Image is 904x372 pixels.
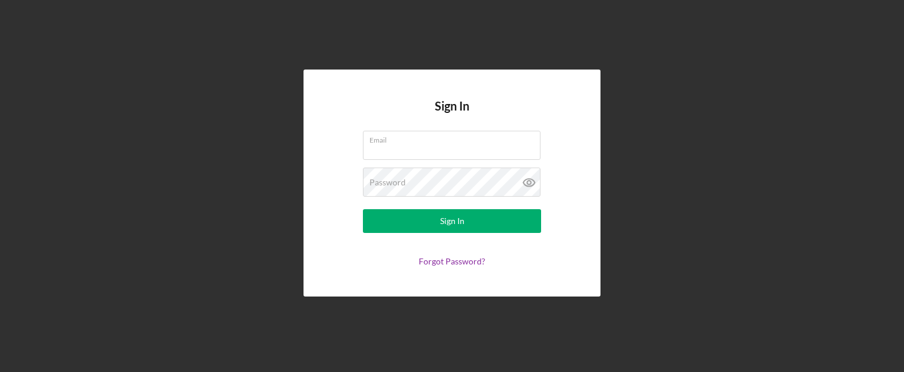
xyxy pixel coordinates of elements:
[419,256,485,266] a: Forgot Password?
[363,209,541,233] button: Sign In
[369,131,540,144] label: Email
[435,99,469,131] h4: Sign In
[369,178,406,187] label: Password
[440,209,464,233] div: Sign In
